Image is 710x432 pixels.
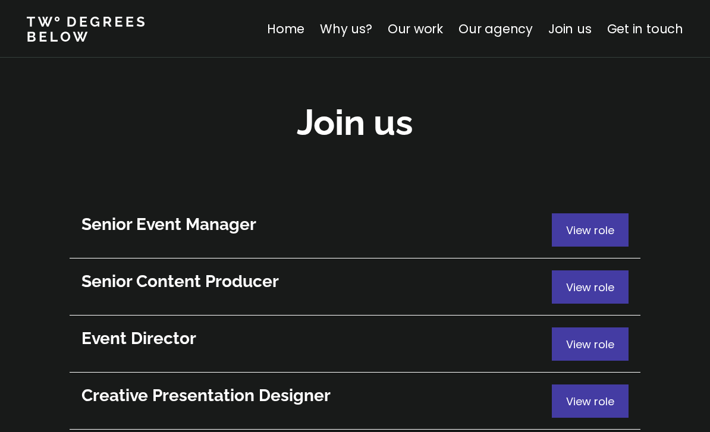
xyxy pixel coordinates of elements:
h3: Event Director [81,327,552,350]
span: View role [566,394,614,409]
a: Home [267,20,304,37]
a: Why us? [320,20,372,37]
a: Get in touch [607,20,683,37]
h2: Join us [297,99,413,147]
a: Our work [388,20,443,37]
span: View role [566,280,614,295]
span: View role [566,337,614,352]
h3: Creative Presentation Designer [81,384,552,407]
a: View role [70,201,640,258]
a: View role [70,258,640,316]
h3: Senior Event Manager [81,213,552,236]
a: Our agency [458,20,533,37]
a: Join us [548,20,592,37]
span: View role [566,223,614,238]
a: View role [70,316,640,373]
a: View role [70,373,640,430]
h3: Senior Content Producer [81,270,552,293]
